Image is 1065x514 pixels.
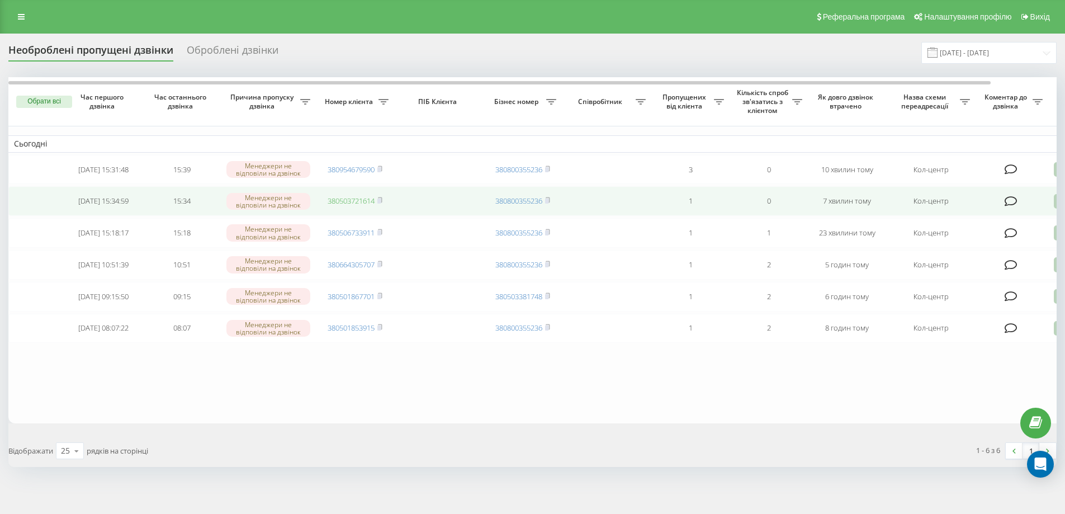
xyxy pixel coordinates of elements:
td: 10 хвилин тому [808,155,886,185]
a: 1 [1023,443,1039,459]
a: 380800355236 [495,196,542,206]
td: 1 [651,250,730,280]
td: Кол-центр [886,155,976,185]
td: 23 хвилини тому [808,218,886,248]
a: 380954679590 [328,164,375,175]
td: 09:15 [143,282,221,312]
a: 380503721614 [328,196,375,206]
span: Час останнього дзвінка [152,93,212,110]
span: Час першого дзвінка [73,93,134,110]
span: Коментар до дзвінка [981,93,1033,110]
span: Пропущених від клієнта [657,93,714,110]
td: 2 [730,250,808,280]
td: [DATE] 08:07:22 [64,314,143,343]
span: Співробітник [567,97,636,106]
td: Кол-центр [886,186,976,216]
td: [DATE] 09:15:50 [64,282,143,312]
div: Необроблені пропущені дзвінки [8,44,173,62]
div: 1 - 6 з 6 [976,445,1000,456]
td: 1 [651,218,730,248]
span: Відображати [8,446,53,456]
a: 380501867701 [328,291,375,301]
a: 380506733911 [328,228,375,238]
a: 380664305707 [328,260,375,270]
div: 25 [61,445,70,456]
td: 1 [651,282,730,312]
td: 7 хвилин тому [808,186,886,216]
td: 10:51 [143,250,221,280]
a: 380800355236 [495,228,542,238]
td: 8 годин тому [808,314,886,343]
button: Обрати всі [16,96,72,108]
span: Як довго дзвінок втрачено [817,93,877,110]
span: Бізнес номер [489,97,546,106]
div: Менеджери не відповіли на дзвінок [226,256,310,273]
div: Оброблені дзвінки [187,44,278,62]
td: Кол-центр [886,250,976,280]
td: 6 годин тому [808,282,886,312]
td: 15:18 [143,218,221,248]
td: 15:34 [143,186,221,216]
td: 1 [651,186,730,216]
span: ПІБ Клієнта [404,97,474,106]
td: 1 [730,218,808,248]
span: Номер клієнта [321,97,378,106]
td: [DATE] 15:18:17 [64,218,143,248]
div: Менеджери не відповіли на дзвінок [226,320,310,337]
td: 5 годин тому [808,250,886,280]
a: 380800355236 [495,260,542,270]
td: 15:39 [143,155,221,185]
span: Вихід [1030,12,1050,21]
td: 0 [730,155,808,185]
td: 08:07 [143,314,221,343]
td: [DATE] 10:51:39 [64,250,143,280]
td: Кол-центр [886,218,976,248]
span: Причина пропуску дзвінка [226,93,300,110]
a: 380501853915 [328,323,375,333]
td: 1 [651,314,730,343]
td: [DATE] 15:31:48 [64,155,143,185]
span: Назва схеми переадресації [892,93,960,110]
span: Реферальна програма [823,12,905,21]
td: 3 [651,155,730,185]
span: Налаштування профілю [924,12,1011,21]
td: 0 [730,186,808,216]
div: Open Intercom Messenger [1027,451,1054,478]
span: рядків на сторінці [87,446,148,456]
div: Менеджери не відповіли на дзвінок [226,224,310,241]
td: Кол-центр [886,314,976,343]
td: 2 [730,282,808,312]
td: Кол-центр [886,282,976,312]
div: Менеджери не відповіли на дзвінок [226,161,310,178]
div: Менеджери не відповіли на дзвінок [226,193,310,210]
div: Менеджери не відповіли на дзвінок [226,288,310,305]
a: 380503381748 [495,291,542,301]
td: [DATE] 15:34:59 [64,186,143,216]
a: 380800355236 [495,323,542,333]
td: 2 [730,314,808,343]
span: Кількість спроб зв'язатись з клієнтом [735,88,792,115]
a: 380800355236 [495,164,542,175]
